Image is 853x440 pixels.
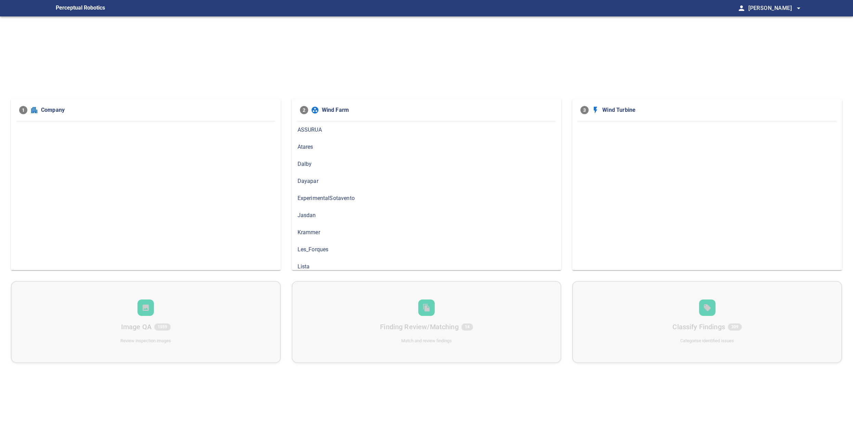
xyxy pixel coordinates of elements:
[298,160,556,168] span: Dalby
[292,173,562,190] div: Dayapar
[292,156,562,173] div: Dalby
[602,106,834,114] span: Wind Turbine
[795,4,803,12] span: arrow_drop_down
[300,106,308,114] span: 2
[292,224,562,241] div: Krammer
[41,106,273,114] span: Company
[748,3,803,13] span: [PERSON_NAME]
[292,138,562,156] div: Atares
[322,106,553,114] span: Wind Farm
[298,126,556,134] span: ASSURUA
[19,106,27,114] span: 1
[298,177,556,185] span: Dayapar
[737,4,746,12] span: person
[298,263,556,271] span: Lista
[298,245,556,254] span: Les_Forques
[292,121,562,138] div: ASSURUA
[298,194,556,202] span: ExperimentalSotavento
[298,143,556,151] span: Atares
[298,211,556,219] span: Jasdan
[292,241,562,258] div: Les_Forques
[292,258,562,275] div: Lista
[292,190,562,207] div: ExperimentalSotavento
[298,228,556,237] span: Krammer
[580,106,589,114] span: 3
[56,3,105,14] figcaption: Perceptual Robotics
[292,207,562,224] div: Jasdan
[746,1,803,15] button: [PERSON_NAME]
